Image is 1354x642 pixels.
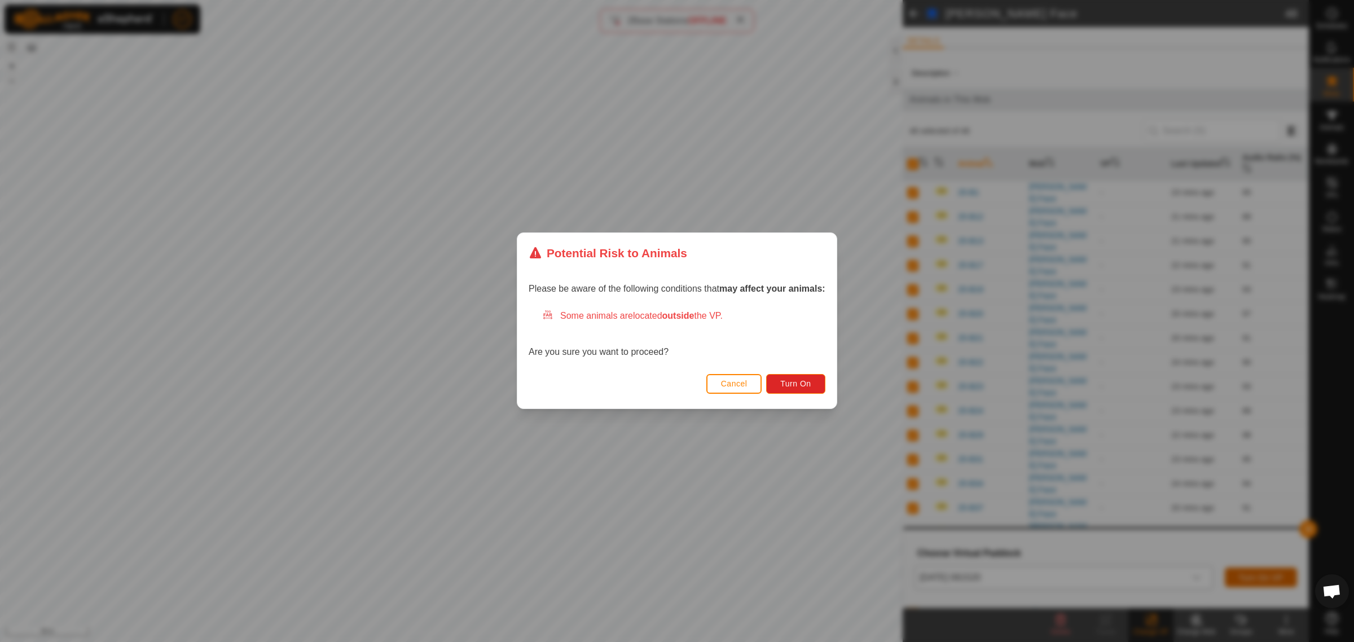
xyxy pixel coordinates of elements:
[633,311,723,321] span: located the VP.
[706,374,762,394] button: Cancel
[781,380,811,389] span: Turn On
[542,310,825,323] div: Some animals are
[529,284,825,294] span: Please be aware of the following conditions that
[719,284,825,294] strong: may affect your animals:
[529,310,825,359] div: Are you sure you want to proceed?
[662,311,694,321] strong: outside
[721,380,748,389] span: Cancel
[767,374,825,394] button: Turn On
[1315,574,1349,608] div: Open chat
[529,244,687,262] div: Potential Risk to Animals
